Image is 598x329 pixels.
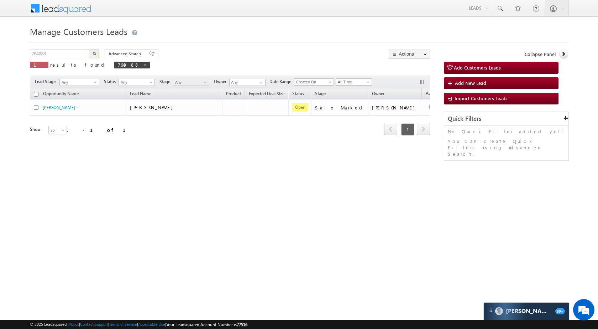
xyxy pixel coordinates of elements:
span: Product [226,91,241,96]
span: Actions [422,89,444,99]
button: Actions [389,50,430,58]
span: 99+ [555,308,565,314]
span: prev [384,123,397,135]
span: Date Range [269,78,294,85]
span: Stage [315,91,326,96]
span: Expected Deal Size [249,91,284,96]
span: Your Leadsquared Account Number is [166,322,247,327]
span: Add New Lead [455,80,486,86]
a: Any [59,79,99,86]
span: Manage Customers Leads [30,26,127,37]
span: Any [60,79,97,86]
span: Import Customers Leads [455,95,508,101]
span: Opportunity Name [43,91,79,96]
span: results found [50,62,107,68]
div: [PERSON_NAME] [372,104,419,111]
span: 25 [49,127,68,133]
span: All Time [336,79,370,85]
span: Carter [506,308,552,314]
span: Stage [159,78,173,85]
span: Any [173,79,207,86]
span: [PERSON_NAME] [130,104,177,110]
div: Sale Marked [315,104,365,111]
a: Opportunity Name [40,90,82,99]
a: All Time [336,78,372,86]
span: 77516 [237,322,247,327]
span: 1 [33,62,45,68]
div: Quick Filters [444,112,568,126]
a: 25 [48,126,67,134]
img: Carter [495,307,503,315]
img: carter-drag [488,308,494,313]
a: prev [384,124,397,135]
a: Stage [311,90,329,99]
a: Status [289,90,308,99]
a: Created On [294,78,334,86]
span: next [417,123,430,135]
span: Add Customers Leads [454,65,501,71]
a: Expected Deal Size [245,90,288,99]
a: Contact Support [80,322,108,327]
a: Any [119,79,155,86]
input: Check all records [34,92,38,97]
input: Type to Search [229,79,266,86]
span: Lead Stage [35,78,58,85]
span: Status [104,78,119,85]
span: 764088 [118,62,140,68]
span: Owner [214,78,229,85]
div: 1 - 1 of 1 [65,126,134,134]
a: next [417,124,430,135]
a: Any [173,79,209,86]
p: You can create Quick Filters using Advanced Search. [448,138,565,157]
p: No Quick Filter added yet! [448,128,565,135]
span: Owner [372,91,384,96]
span: 1 [401,123,414,135]
a: About [69,322,79,327]
a: Show All Items [256,79,265,86]
span: © 2025 LeadSquared | | | | | [30,321,247,328]
a: Terms of Service [109,322,137,327]
span: Any [119,79,153,86]
span: Collapse Panel [525,51,556,57]
a: Acceptable Use [138,322,165,327]
span: Open [292,103,308,112]
a: [PERSON_NAME] - [43,105,78,110]
img: Search [93,52,96,55]
span: Advanced Search [109,51,143,57]
span: Created On [294,79,331,85]
span: Lead Name [126,90,155,99]
div: carter-dragCarter[PERSON_NAME]99+ [483,302,570,320]
div: Show [30,126,43,133]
